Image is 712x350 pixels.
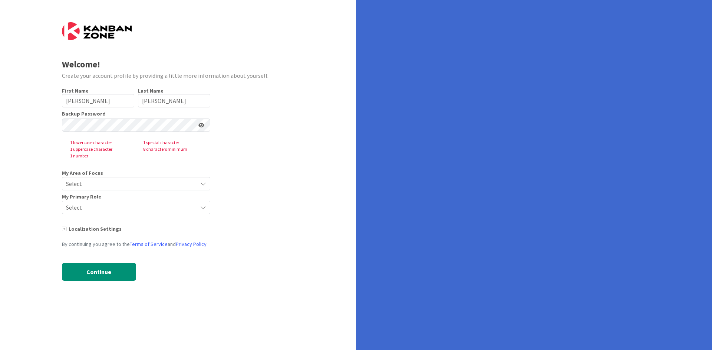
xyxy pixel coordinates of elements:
a: Terms of Service [130,241,168,247]
div: Create your account profile by providing a little more information about yourself. [62,71,294,80]
button: Continue [62,263,136,281]
span: 1 special character [137,139,210,146]
div: By continuing you agree to the and [62,240,210,248]
span: 1 number [64,153,137,159]
span: 1 lowercase character [64,139,137,146]
label: Last Name [138,87,164,94]
div: Welcome! [62,58,294,71]
span: My Area of Focus [62,170,103,176]
span: Select [66,202,194,213]
span: Select [66,179,194,189]
img: Kanban Zone [62,22,132,40]
label: Backup Password [62,111,106,116]
div: Localization Settings [62,225,210,233]
label: First Name [62,87,89,94]
span: 1 uppercase character [64,146,137,153]
span: My Primary Role [62,194,101,199]
span: 8 characters minimum [137,146,210,153]
a: Privacy Policy [176,241,207,247]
